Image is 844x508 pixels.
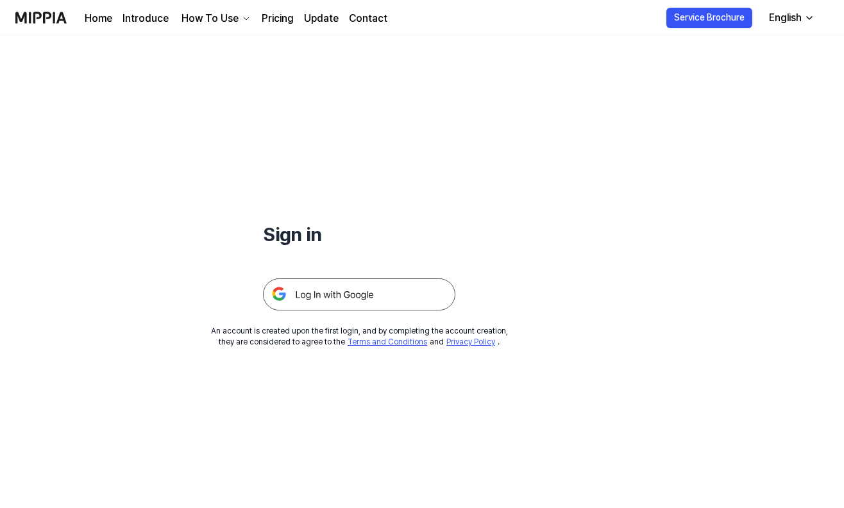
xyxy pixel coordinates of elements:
div: An account is created upon the first login, and by completing the account creation, they are cons... [211,326,508,348]
button: Service Brochure [666,8,752,28]
button: How To Use [179,11,251,26]
div: How To Use [179,11,241,26]
a: Contact [349,11,387,26]
a: Pricing [262,11,294,26]
img: 구글 로그인 버튼 [263,278,455,310]
a: Introduce [122,11,169,26]
h1: Sign in [263,221,455,248]
a: Terms and Conditions [348,337,427,346]
button: English [759,5,822,31]
a: Privacy Policy [446,337,495,346]
div: English [766,10,804,26]
a: Home [85,11,112,26]
a: Update [304,11,339,26]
